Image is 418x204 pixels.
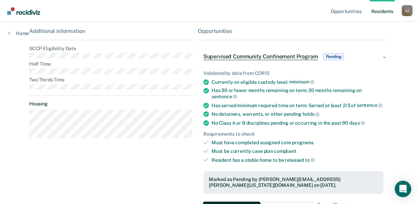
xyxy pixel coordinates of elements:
dt: Housing [29,101,192,107]
span: days [349,120,365,126]
div: Has served minimum required time on term: Served at least 2/3 of [212,102,384,109]
div: Supervised Community Confinement ProgramPending [198,46,389,68]
div: Must have completed assigned core [212,140,384,146]
span: holds [303,111,319,117]
div: No detainers, warrants, or other pending [212,111,384,117]
span: compliant [274,148,296,154]
div: Must be currently case plan [212,148,384,154]
a: Home [8,30,29,36]
img: Recidiviz [7,7,40,15]
span: programs [292,140,314,145]
span: minimum [289,79,314,84]
span: sentence [212,94,237,99]
div: Resident has a stable home to be released [212,157,384,163]
span: Pending [323,53,344,60]
div: No Class A or B disciplines pending or occurring in the past 90 [212,120,384,126]
span: sentence [357,102,383,108]
button: Profile dropdown button [402,5,413,16]
dt: Two Thirds Time [29,77,192,83]
span: Supervised Community Confinement Program [203,53,318,60]
dt: Half Time [29,61,192,67]
div: Requirements to check [203,131,384,137]
div: Validated by data from CORIS [203,70,384,76]
div: Opportunities [198,28,389,34]
div: Additional information [29,28,192,34]
div: A J [402,5,413,16]
div: Currently on eligible custody level: [212,79,384,85]
dt: SCCP Eligibility Date [29,46,192,52]
div: Has 30 or fewer months remaining on term: 20 months remaining on [212,88,384,99]
div: Open Intercom Messenger [395,181,411,197]
span: to [305,157,315,163]
div: Marked as Pending by [PERSON_NAME][EMAIL_ADDRESS][PERSON_NAME][US_STATE][DOMAIN_NAME] on [DATE]. [209,177,378,188]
